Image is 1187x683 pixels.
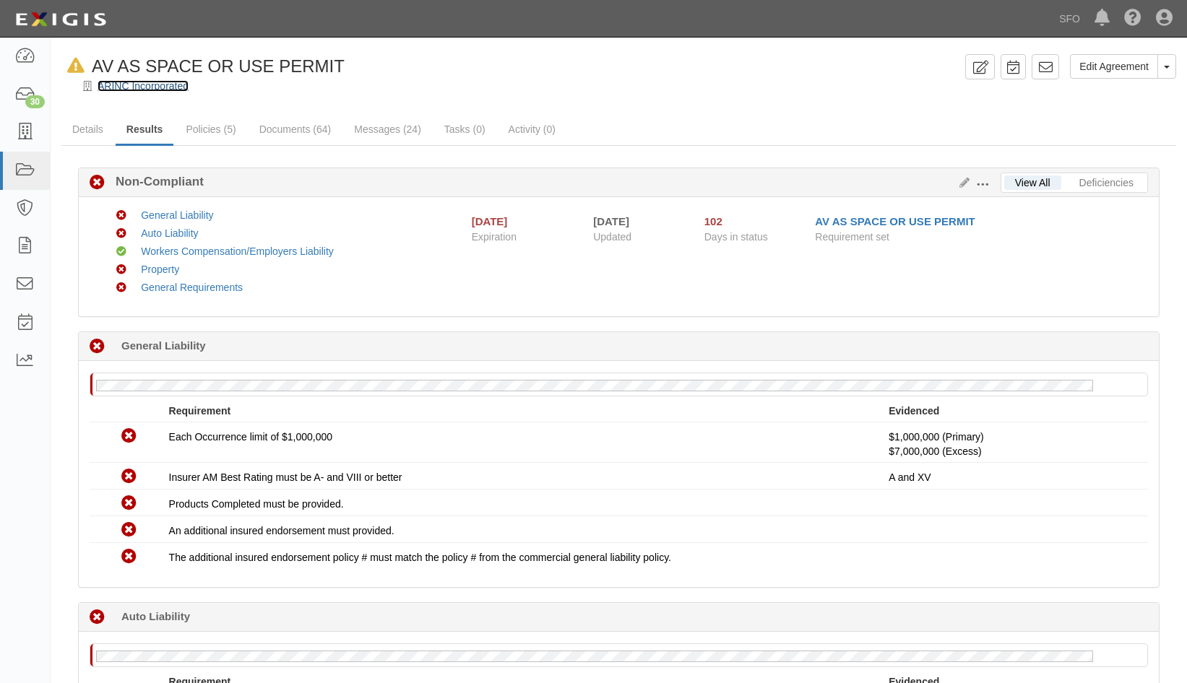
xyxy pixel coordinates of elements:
i: Non-Compliant [116,283,126,293]
span: Expiration [472,230,583,244]
span: Updated [593,231,631,243]
a: SFO [1052,4,1087,33]
span: Insurer AM Best Rating must be A- and VIII or better [169,471,402,483]
a: General Liability [141,209,213,221]
a: Property [141,264,179,275]
a: Policies (5) [175,115,246,144]
a: Edit Results [954,177,970,188]
i: Non-Compliant [121,549,137,565]
div: Since 06/01/2025 [704,214,805,229]
span: Policy #EUO (25) 63290185 Insurer: Ohio Casualty Insurance Company [889,445,981,457]
a: Messages (24) [343,115,432,144]
strong: Evidenced [889,405,939,417]
span: Requirement set [815,231,889,243]
a: Documents (64) [249,115,342,144]
a: Details [61,115,114,144]
i: Compliant [116,247,126,257]
p: $1,000,000 (Primary) [889,430,1137,458]
b: Auto Liability [121,609,190,624]
i: In Default since 06/15/2025 [67,58,85,74]
a: Edit Agreement [1070,54,1158,79]
i: Non-Compliant [121,469,137,484]
span: Each Occurrence limit of $1,000,000 [169,431,332,443]
img: logo-5460c22ac91f19d4615b14bd174203de0afe785f0fc80cf4dbbc73dc1793850b.png [11,6,111,32]
a: Deficiencies [1069,175,1144,190]
b: Non-Compliant [105,173,204,191]
i: Non-Compliant 102 days (since 06/01/2025) [90,610,105,625]
p: A and XV [889,470,1137,484]
i: Non-Compliant [121,429,137,444]
a: View All [1004,175,1061,190]
a: Tasks (0) [433,115,496,144]
div: AV AS SPACE OR USE PERMIT [61,54,345,79]
i: Non-Compliant 102 days (since 06/01/2025) [90,339,105,354]
span: An additional insured endorsement must provided. [169,525,394,536]
b: General Liability [121,338,206,353]
a: Activity (0) [498,115,566,144]
i: Non-Compliant [116,211,126,221]
a: AV AS SPACE OR USE PERMIT [815,215,975,227]
a: ARINC Incorporated [98,80,189,92]
a: Workers Compensation/Employers Liability [141,245,334,257]
div: [DATE] [472,214,508,229]
span: AV AS SPACE OR USE PERMIT [92,56,345,76]
i: Non-Compliant [121,523,137,538]
i: Help Center - Complianz [1124,10,1141,27]
div: [DATE] [593,214,683,229]
div: 30 [25,95,45,108]
span: Products Completed must be provided. [169,498,344,510]
span: The additional insured endorsement policy # must match the policy # from the commercial general l... [169,552,671,563]
strong: Requirement [169,405,231,417]
i: Non-Compliant [90,175,105,191]
i: Non-Compliant [116,229,126,239]
a: Auto Liability [141,227,198,239]
i: Non-Compliant [121,496,137,511]
a: Results [116,115,174,146]
i: Non-Compliant [116,265,126,275]
a: General Requirements [141,282,243,293]
span: Days in status [704,231,768,243]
